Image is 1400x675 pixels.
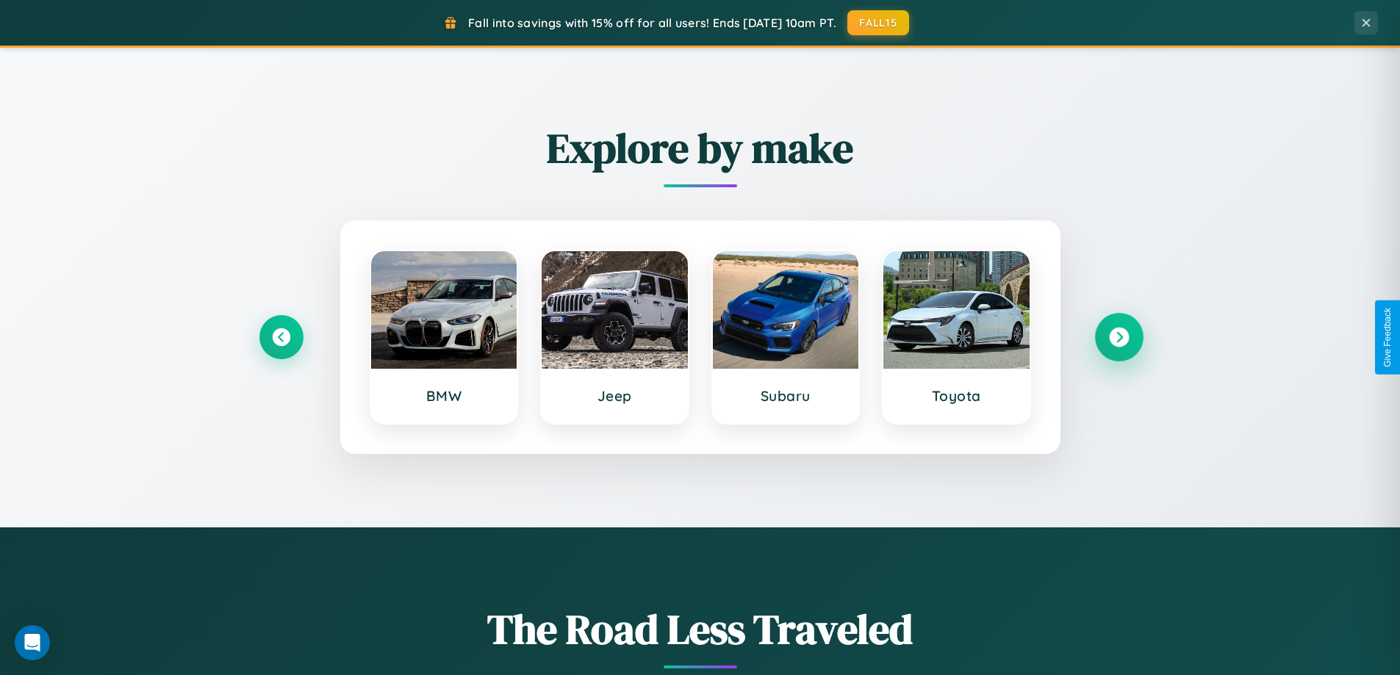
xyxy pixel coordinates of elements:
h1: The Road Less Traveled [259,601,1141,657]
h3: Jeep [556,387,673,405]
div: Open Intercom Messenger [15,625,50,660]
h3: BMW [386,387,503,405]
h3: Subaru [728,387,844,405]
h3: Toyota [898,387,1015,405]
span: Fall into savings with 15% off for all users! Ends [DATE] 10am PT. [468,15,836,30]
h2: Explore by make [259,120,1141,176]
button: FALL15 [847,10,909,35]
div: Give Feedback [1382,308,1393,367]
